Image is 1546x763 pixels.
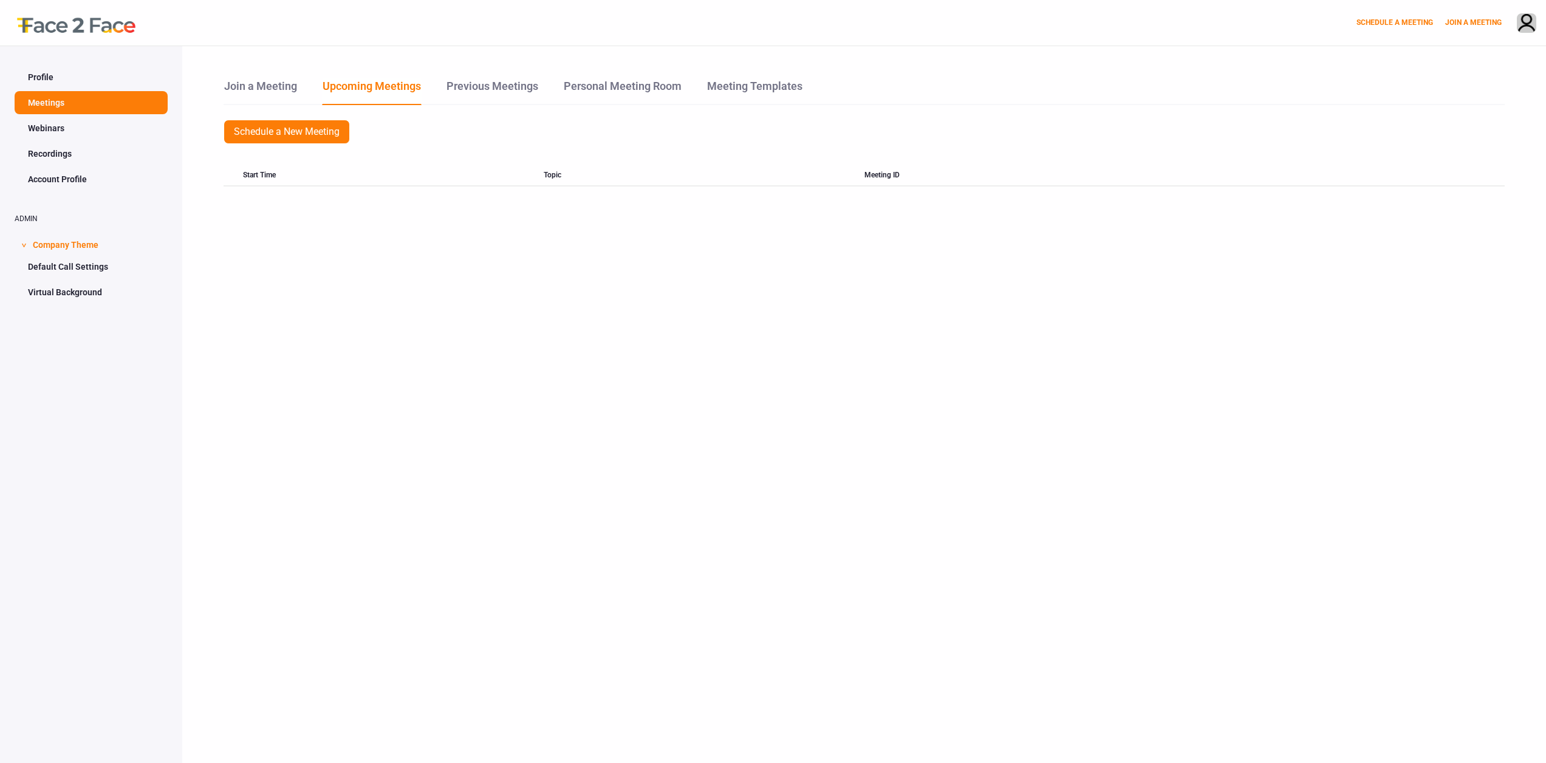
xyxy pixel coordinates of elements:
img: avatar.710606db.png [1517,14,1536,34]
a: Personal Meeting Room [563,78,682,104]
div: Meeting ID [864,165,1185,186]
a: Join a Meeting [224,78,298,104]
span: Company Theme [33,232,98,255]
a: Schedule a New Meeting [224,120,350,144]
a: Upcoming Meetings [322,78,422,105]
a: Meetings [15,91,168,114]
div: Topic [544,165,864,186]
span: > [18,243,30,247]
a: Previous Meetings [446,78,539,104]
a: Account Profile [15,168,168,191]
a: Recordings [15,142,168,165]
a: Virtual Background [15,281,168,304]
div: Start Time [224,165,544,186]
h2: ADMIN [15,215,168,223]
a: Webinars [15,117,168,140]
a: Default Call Settings [15,255,168,278]
a: SCHEDULE A MEETING [1356,18,1433,27]
a: Profile [15,66,168,89]
a: JOIN A MEETING [1445,18,1502,27]
a: Meeting Templates [706,78,803,104]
